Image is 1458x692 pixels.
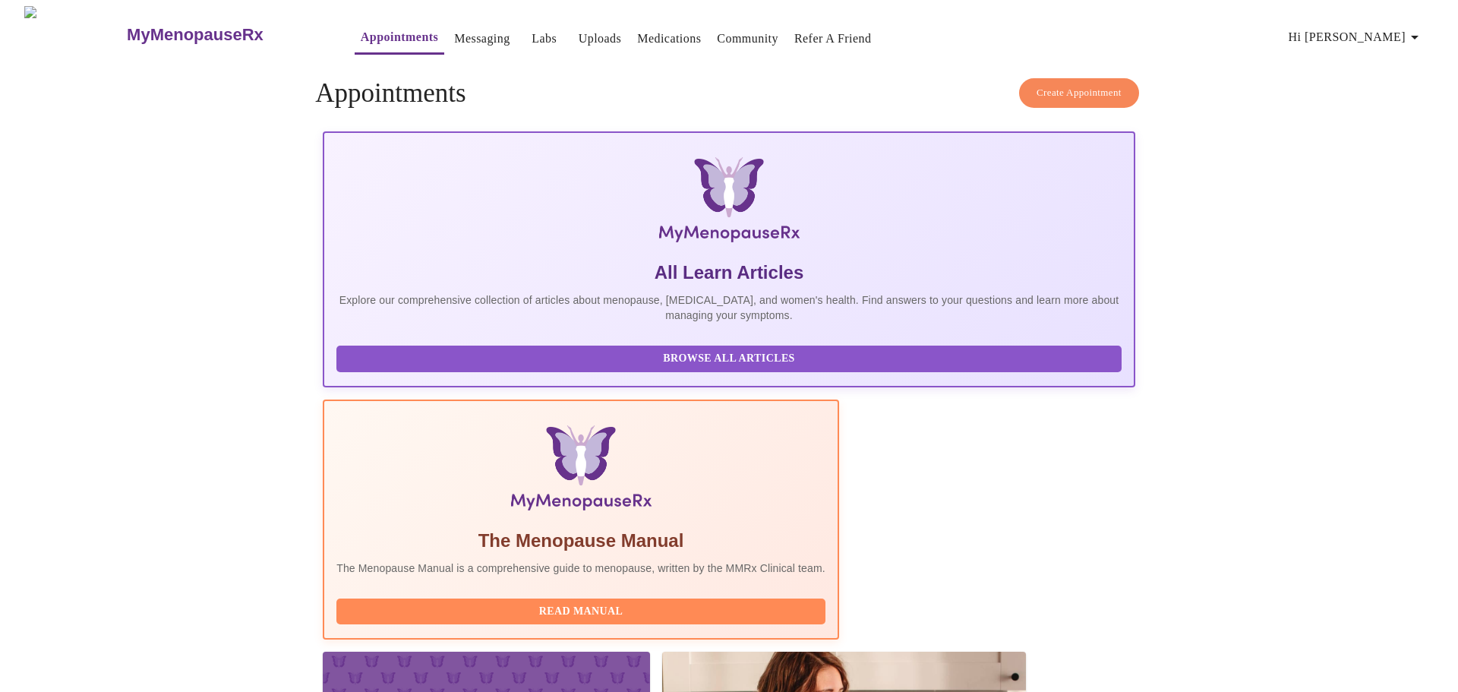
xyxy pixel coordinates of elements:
[125,8,324,62] a: MyMenopauseRx
[352,602,810,621] span: Read Manual
[520,24,569,54] button: Labs
[336,529,825,553] h5: The Menopause Manual
[532,28,557,49] a: Labs
[711,24,784,54] button: Community
[127,25,264,45] h3: MyMenopauseRx
[1283,22,1430,52] button: Hi [PERSON_NAME]
[336,351,1125,364] a: Browse All Articles
[336,599,825,625] button: Read Manual
[448,24,516,54] button: Messaging
[336,604,829,617] a: Read Manual
[631,24,707,54] button: Medications
[1289,27,1424,48] span: Hi [PERSON_NAME]
[352,349,1106,368] span: Browse All Articles
[573,24,628,54] button: Uploads
[794,28,872,49] a: Refer a Friend
[788,24,878,54] button: Refer a Friend
[717,28,778,49] a: Community
[579,28,622,49] a: Uploads
[24,6,125,63] img: MyMenopauseRx Logo
[355,22,444,55] button: Appointments
[336,561,825,576] p: The Menopause Manual is a comprehensive guide to menopause, written by the MMRx Clinical team.
[336,261,1122,285] h5: All Learn Articles
[414,425,747,517] img: Menopause Manual
[459,157,999,248] img: MyMenopauseRx Logo
[315,78,1143,109] h4: Appointments
[637,28,701,49] a: Medications
[336,292,1122,323] p: Explore our comprehensive collection of articles about menopause, [MEDICAL_DATA], and women's hea...
[1019,78,1139,108] button: Create Appointment
[1037,84,1122,102] span: Create Appointment
[454,28,510,49] a: Messaging
[336,346,1122,372] button: Browse All Articles
[361,27,438,48] a: Appointments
